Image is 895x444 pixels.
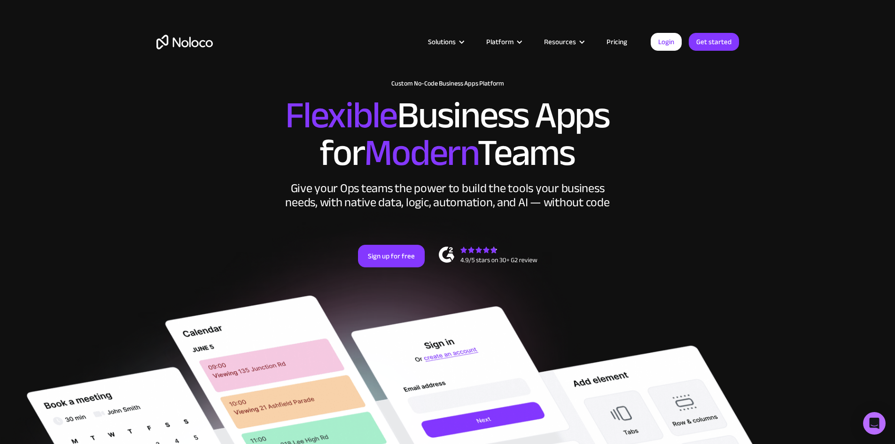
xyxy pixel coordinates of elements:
div: Open Intercom Messenger [863,412,886,435]
a: Login [651,33,682,51]
span: Modern [364,118,477,188]
a: Pricing [595,36,639,48]
span: Flexible [285,80,397,150]
div: Solutions [428,36,456,48]
div: Resources [532,36,595,48]
div: Solutions [416,36,475,48]
div: Give your Ops teams the power to build the tools your business needs, with native data, logic, au... [283,181,612,210]
a: home [156,35,213,49]
div: Platform [475,36,532,48]
h2: Business Apps for Teams [156,97,739,172]
div: Resources [544,36,576,48]
a: Get started [689,33,739,51]
div: Platform [486,36,514,48]
a: Sign up for free [358,245,425,267]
